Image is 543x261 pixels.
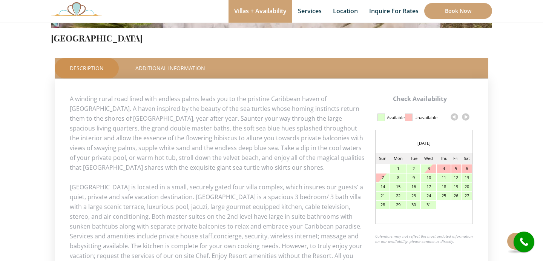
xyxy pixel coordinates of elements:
div: 8 [390,173,406,182]
div: 3 [421,164,436,173]
div: 12 [451,173,460,182]
td: Tue [407,153,420,164]
p: A winding rural road lined with endless palms leads you to the pristine Caribbean haven of [GEOGR... [70,94,473,172]
a: Book Now [424,3,492,19]
div: 5 [451,164,460,173]
td: Sat [461,153,472,164]
div: 30 [407,201,420,209]
td: Thu [437,153,451,164]
div: Unavailable [414,111,437,124]
div: 14 [376,183,390,191]
div: 7 [376,173,390,182]
td: Fri [451,153,461,164]
div: 31 [421,201,436,209]
div: 24 [421,192,436,200]
div: 22 [390,192,406,200]
td: Sun [376,153,390,164]
a: [GEOGRAPHIC_DATA] [51,32,143,44]
div: 6 [462,164,472,173]
div: 26 [451,192,460,200]
a: call [514,232,534,252]
div: 20 [462,183,472,191]
a: Description [55,58,119,78]
div: 25 [437,192,451,200]
div: 4 [437,164,451,173]
div: 1 [390,164,406,173]
div: [DATE] [376,138,472,149]
div: 10 [421,173,436,182]
div: 29 [390,201,406,209]
img: Awesome Logo [51,2,102,16]
div: 19 [451,183,460,191]
td: Mon [390,153,407,164]
div: 27 [462,192,472,200]
i: call [515,233,532,250]
div: 9 [407,173,420,182]
td: Wed [420,153,437,164]
div: 13 [462,173,472,182]
div: 16 [407,183,420,191]
div: 28 [376,201,390,209]
div: 21 [376,192,390,200]
div: 23 [407,192,420,200]
div: 15 [390,183,406,191]
div: Available [387,111,405,124]
div: 17 [421,183,436,191]
div: 2 [407,164,420,173]
a: Additional Information [120,58,220,78]
div: 18 [437,183,451,191]
div: 11 [437,173,451,182]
